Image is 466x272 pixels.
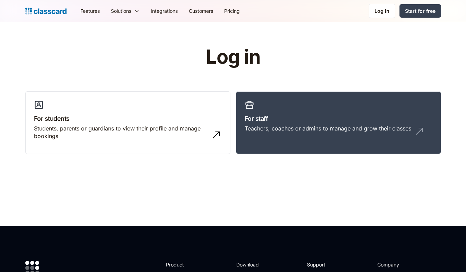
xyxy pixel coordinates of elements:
[166,261,203,268] h2: Product
[183,3,219,19] a: Customers
[34,114,222,123] h3: For students
[111,7,131,15] div: Solutions
[399,4,441,18] a: Start for free
[123,46,343,68] h1: Log in
[405,7,436,15] div: Start for free
[105,3,145,19] div: Solutions
[34,125,208,140] div: Students, parents or guardians to view their profile and manage bookings
[25,91,230,154] a: For studentsStudents, parents or guardians to view their profile and manage bookings
[307,261,335,268] h2: Support
[369,4,395,18] a: Log in
[219,3,245,19] a: Pricing
[377,261,423,268] h2: Company
[145,3,183,19] a: Integrations
[245,114,432,123] h3: For staff
[245,125,411,132] div: Teachers, coaches or admins to manage and grow their classes
[236,91,441,154] a: For staffTeachers, coaches or admins to manage and grow their classes
[75,3,105,19] a: Features
[236,261,265,268] h2: Download
[25,6,67,16] a: Logo
[375,7,389,15] div: Log in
